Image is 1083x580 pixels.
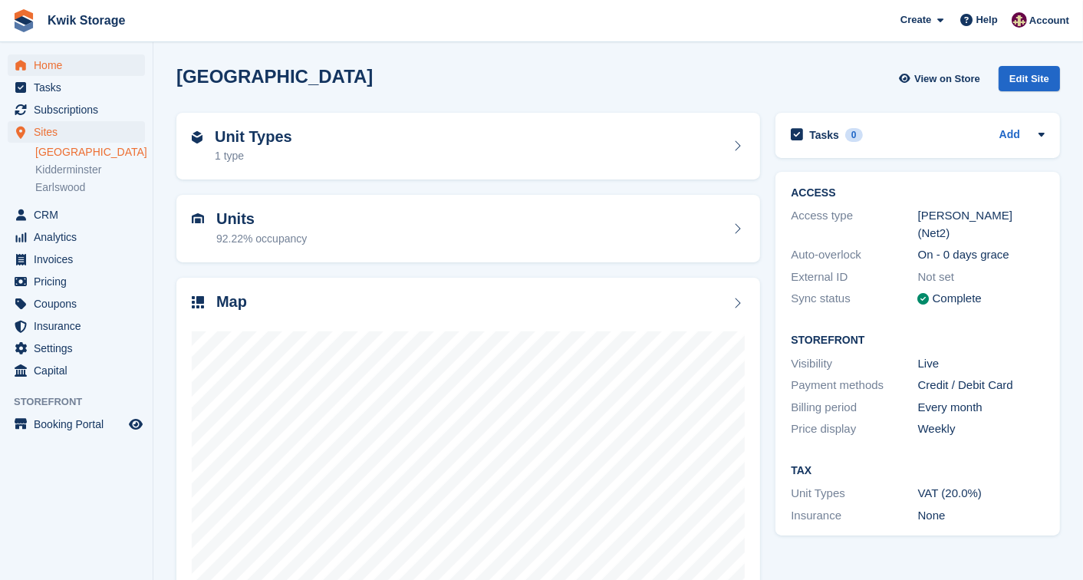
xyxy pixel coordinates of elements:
a: menu [8,293,145,315]
a: menu [8,249,145,270]
div: External ID [791,269,917,286]
div: Auto-overlock [791,246,917,264]
a: menu [8,315,145,337]
span: Home [34,54,126,76]
div: Price display [791,420,917,438]
a: Unit Types 1 type [176,113,760,180]
div: Payment methods [791,377,917,394]
span: Settings [34,338,126,359]
a: menu [8,204,145,226]
span: CRM [34,204,126,226]
span: View on Store [914,71,980,87]
div: Insurance [791,507,917,525]
div: On - 0 days grace [918,246,1045,264]
a: Edit Site [999,66,1060,97]
div: None [918,507,1045,525]
div: 92.22% occupancy [216,231,307,247]
div: Complete [933,290,982,308]
span: Coupons [34,293,126,315]
span: Account [1029,13,1069,28]
div: 0 [845,128,863,142]
div: Weekly [918,420,1045,438]
a: Units 92.22% occupancy [176,195,760,262]
img: map-icn-33ee37083ee616e46c38cad1a60f524a97daa1e2b2c8c0bc3eb3415660979fc1.svg [192,296,204,308]
div: Edit Site [999,66,1060,91]
a: menu [8,226,145,248]
span: Invoices [34,249,126,270]
a: menu [8,271,145,292]
span: Subscriptions [34,99,126,120]
a: View on Store [897,66,986,91]
div: [PERSON_NAME] (Net2) [918,207,1045,242]
a: menu [8,77,145,98]
a: menu [8,360,145,381]
a: menu [8,99,145,120]
h2: [GEOGRAPHIC_DATA] [176,66,373,87]
a: menu [8,121,145,143]
div: Billing period [791,399,917,417]
h2: ACCESS [791,187,1045,199]
span: Create [900,12,931,28]
div: Credit / Debit Card [918,377,1045,394]
div: VAT (20.0%) [918,485,1045,503]
h2: Map [216,293,247,311]
div: Access type [791,207,917,242]
div: Live [918,355,1045,373]
span: Pricing [34,271,126,292]
h2: Tasks [809,128,839,142]
span: Booking Portal [34,414,126,435]
a: Add [999,127,1020,144]
span: Storefront [14,394,153,410]
a: Preview store [127,415,145,433]
a: Earlswood [35,180,145,195]
div: Every month [918,399,1045,417]
span: Capital [34,360,126,381]
span: Analytics [34,226,126,248]
h2: Storefront [791,334,1045,347]
div: Not set [918,269,1045,286]
span: Help [976,12,998,28]
h2: Tax [791,465,1045,477]
span: Sites [34,121,126,143]
img: unit-type-icn-2b2737a686de81e16bb02015468b77c625bbabd49415b5ef34ead5e3b44a266d.svg [192,131,202,143]
a: [GEOGRAPHIC_DATA] [35,145,145,160]
span: Tasks [34,77,126,98]
a: menu [8,338,145,359]
div: 1 type [215,148,292,164]
img: ellie tragonette [1012,12,1027,28]
div: Visibility [791,355,917,373]
div: Unit Types [791,485,917,503]
a: Kidderminster [35,163,145,177]
span: Insurance [34,315,126,337]
a: Kwik Storage [41,8,131,33]
a: menu [8,414,145,435]
div: Sync status [791,290,917,308]
img: unit-icn-7be61d7bf1b0ce9d3e12c5938cc71ed9869f7b940bace4675aadf7bd6d80202e.svg [192,213,204,224]
h2: Units [216,210,307,228]
a: menu [8,54,145,76]
img: stora-icon-8386f47178a22dfd0bd8f6a31ec36ba5ce8667c1dd55bd0f319d3a0aa187defe.svg [12,9,35,32]
h2: Unit Types [215,128,292,146]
